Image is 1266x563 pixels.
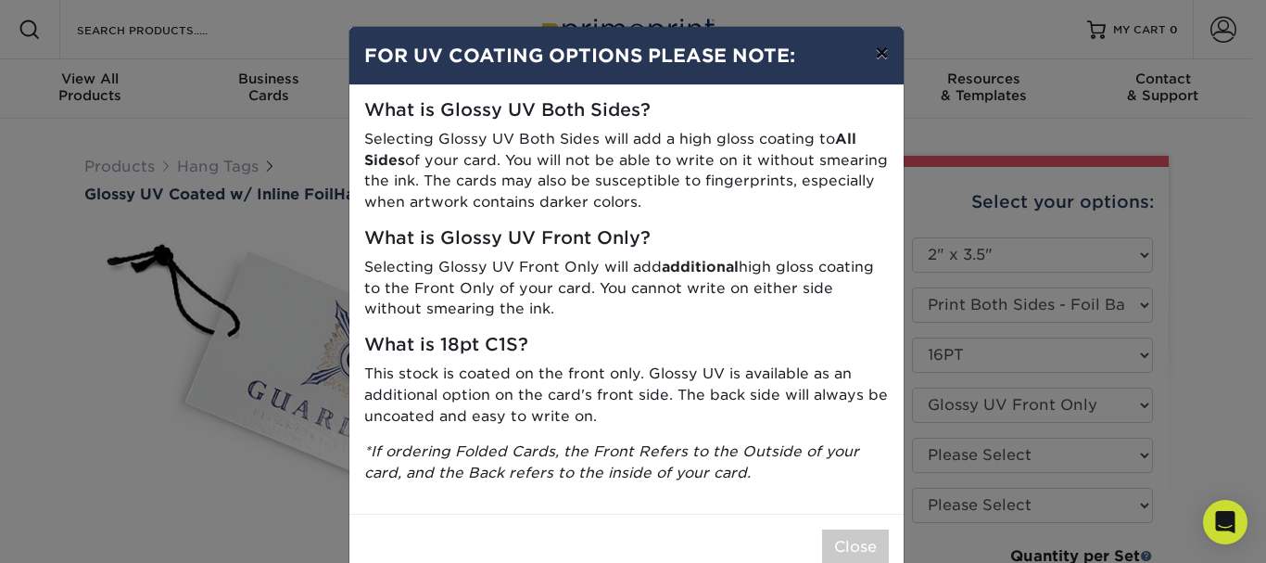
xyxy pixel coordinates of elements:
h4: FOR UV COATING OPTIONS PLEASE NOTE: [364,42,889,70]
button: × [860,27,903,79]
p: Selecting Glossy UV Both Sides will add a high gloss coating to of your card. You will not be abl... [364,129,889,213]
p: Selecting Glossy UV Front Only will add high gloss coating to the Front Only of your card. You ca... [364,257,889,320]
strong: additional [662,258,739,275]
h5: What is 18pt C1S? [364,335,889,356]
h5: What is Glossy UV Front Only? [364,228,889,250]
strong: All Sides [364,130,856,169]
p: This stock is coated on the front only. Glossy UV is available as an additional option on the car... [364,364,889,427]
i: *If ordering Folded Cards, the Front Refers to the Outside of your card, and the Back refers to t... [364,442,859,481]
div: Open Intercom Messenger [1203,500,1247,544]
h5: What is Glossy UV Both Sides? [364,100,889,122]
